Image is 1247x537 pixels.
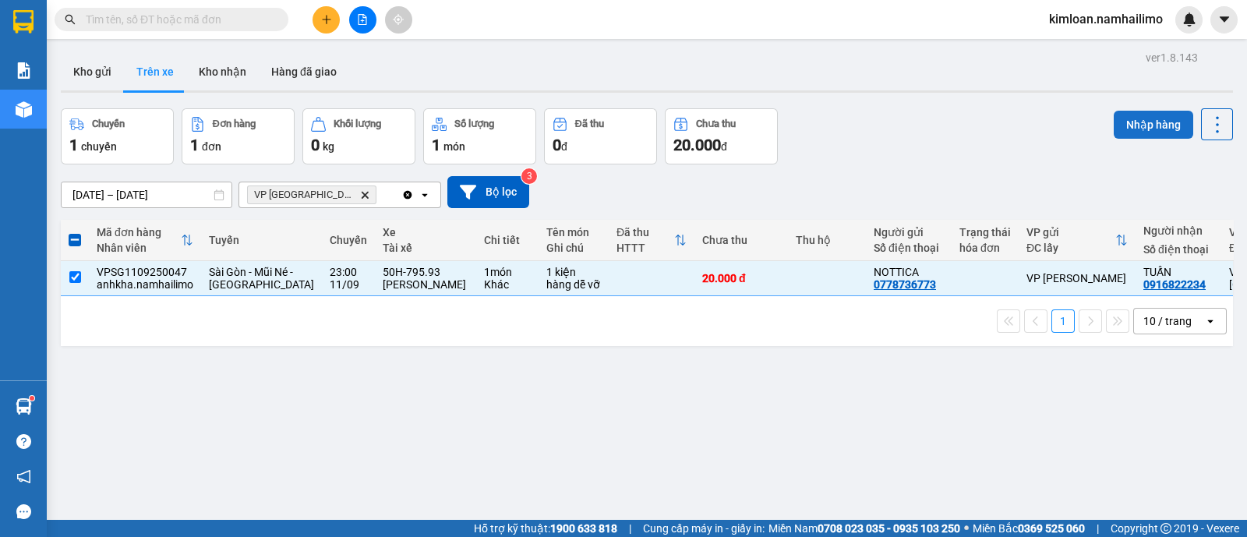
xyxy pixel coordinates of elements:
span: question-circle [16,434,31,449]
span: Sài Gòn - Mũi Né - [GEOGRAPHIC_DATA] [209,266,314,291]
li: VP VP [PERSON_NAME] Lão [108,84,207,136]
img: warehouse-icon [16,398,32,415]
div: 11/09 [330,278,367,291]
div: Khối lượng [334,118,381,129]
svg: open [419,189,431,201]
div: 50H-795.93 [383,266,468,278]
span: kg [323,140,334,153]
div: Chưa thu [696,118,736,129]
span: món [443,140,465,153]
button: Khối lượng0kg [302,108,415,164]
div: Đơn hàng [213,118,256,129]
div: Chi tiết [484,234,531,246]
div: ĐC lấy [1026,242,1115,254]
button: 1 [1051,309,1075,333]
button: Số lượng1món [423,108,536,164]
div: Người gửi [874,226,944,238]
div: Tuyến [209,234,314,246]
span: 1 [69,136,78,154]
strong: 0708 023 035 - 0935 103 250 [818,522,960,535]
button: Bộ lọc [447,176,529,208]
button: Đã thu0đ [544,108,657,164]
li: Nam Hải Limousine [8,8,226,66]
div: Số điện thoại [1143,243,1213,256]
div: TUẤN [1143,266,1213,278]
span: file-add [357,14,368,25]
span: message [16,504,31,519]
div: Thu hộ [796,234,858,246]
span: | [629,520,631,537]
span: ⚪️ [964,525,969,532]
span: 0 [553,136,561,154]
div: ver 1.8.143 [1146,49,1198,66]
div: Đã thu [575,118,604,129]
th: Toggle SortBy [89,220,201,261]
img: icon-new-feature [1182,12,1196,26]
div: Số lượng [454,118,494,129]
div: VPSG1109250047 [97,266,193,278]
div: HTTT [616,242,674,254]
img: logo.jpg [8,8,62,62]
div: hàng dễ vỡ [546,278,601,291]
strong: 1900 633 818 [550,522,617,535]
span: đ [561,140,567,153]
img: warehouse-icon [16,101,32,118]
button: Trên xe [124,53,186,90]
input: Selected VP chợ Mũi Né. [380,187,381,203]
div: 20.000 đ [702,272,780,284]
button: Nhập hàng [1114,111,1193,139]
span: aim [393,14,404,25]
span: search [65,14,76,25]
span: 1 [432,136,440,154]
div: Ghi chú [546,242,601,254]
div: 10 / trang [1143,313,1192,329]
span: notification [16,469,31,484]
span: đ [721,140,727,153]
span: kimloan.namhailimo [1037,9,1175,29]
svg: open [1204,315,1217,327]
input: Select a date range. [62,182,231,207]
div: Khác [484,278,531,291]
div: Tài xế [383,242,468,254]
span: plus [321,14,332,25]
button: file-add [349,6,376,34]
strong: 0369 525 060 [1018,522,1085,535]
div: Tên món [546,226,601,238]
span: Miền Bắc [973,520,1085,537]
img: solution-icon [16,62,32,79]
div: 1 kiện [546,266,601,278]
div: VP gửi [1026,226,1115,238]
div: Đã thu [616,226,674,238]
th: Toggle SortBy [609,220,694,261]
span: environment [8,104,19,115]
button: Hàng đã giao [259,53,349,90]
div: hóa đơn [959,242,1011,254]
button: plus [313,6,340,34]
div: Nhân viên [97,242,181,254]
span: 0 [311,136,320,154]
span: đơn [202,140,221,153]
th: Toggle SortBy [1019,220,1136,261]
div: Chưa thu [702,234,780,246]
div: Trạng thái [959,226,1011,238]
img: logo-vxr [13,10,34,34]
button: Chưa thu20.000đ [665,108,778,164]
button: caret-down [1210,6,1238,34]
span: 1 [190,136,199,154]
div: 0778736773 [874,278,936,291]
div: Người nhận [1143,224,1213,237]
span: chuyến [81,140,117,153]
div: [PERSON_NAME] [383,278,468,291]
span: Cung cấp máy in - giấy in: [643,520,765,537]
button: Kho gửi [61,53,124,90]
span: copyright [1160,523,1171,534]
button: Chuyến1chuyến [61,108,174,164]
span: VP chợ Mũi Né [254,189,354,201]
svg: Delete [360,190,369,200]
li: VP VP chợ Mũi Né [8,84,108,101]
span: 20.000 [673,136,721,154]
input: Tìm tên, số ĐT hoặc mã đơn [86,11,270,28]
div: Số điện thoại [874,242,944,254]
div: 23:00 [330,266,367,278]
div: Xe [383,226,468,238]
